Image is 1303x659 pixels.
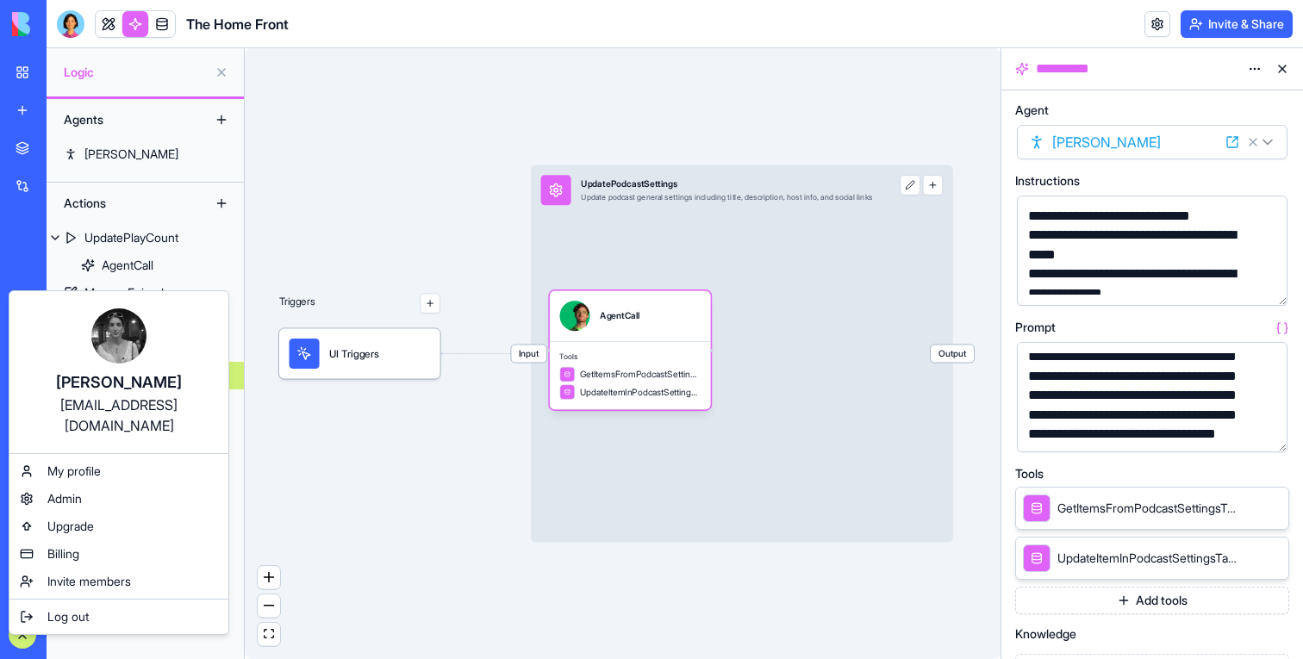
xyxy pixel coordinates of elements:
[47,545,79,563] span: Billing
[47,518,94,535] span: Upgrade
[27,395,211,436] div: [EMAIL_ADDRESS][DOMAIN_NAME]
[581,177,872,190] div: UpdatePodcastSettings
[13,457,225,485] a: My profile
[13,540,225,568] a: Billing
[329,346,379,362] span: UI Triggers
[13,568,225,595] a: Invite members
[47,573,131,590] span: Invite members
[13,485,225,513] a: Admin
[580,368,701,381] span: GetItemsFromPodcastSettingsTable
[47,490,82,507] span: Admin
[580,386,701,399] span: UpdateItemInPodcastSettingsTable
[91,308,147,364] img: ACg8ocJpo7-6uNqbL2O6o9AdRcTI_wCXeWsoHdL_BBIaBlFxyFzsYWgr=s96-c
[931,345,974,362] span: Output
[13,295,225,450] a: [PERSON_NAME][EMAIL_ADDRESS][DOMAIN_NAME]
[258,594,280,618] button: zoom out
[600,309,639,322] div: AgentCall
[47,608,89,625] span: Log out
[27,370,211,395] div: [PERSON_NAME]
[47,463,101,480] span: My profile
[581,193,872,203] div: Update podcast general settings including title, description, host info, and social links
[13,513,225,540] a: Upgrade
[258,566,280,589] button: zoom in
[559,351,701,362] span: Tools
[511,345,546,362] span: Input
[279,293,315,313] p: Triggers
[258,623,280,646] button: fit view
